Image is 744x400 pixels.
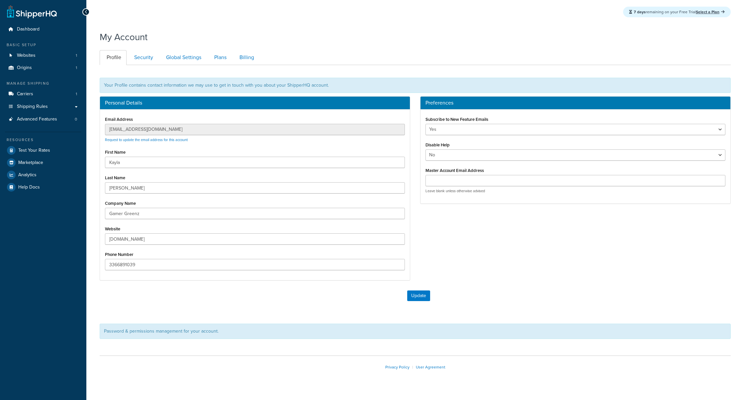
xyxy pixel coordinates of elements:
div: Basic Setup [5,42,81,48]
a: Plans [207,50,232,65]
span: 0 [75,117,77,122]
button: Update [407,290,430,301]
a: Shipping Rules [5,101,81,113]
label: Subscribe to New Feature Emails [425,117,488,122]
li: Advanced Features [5,113,81,125]
div: Manage Shipping [5,81,81,86]
li: Origins [5,62,81,74]
label: Last Name [105,175,125,180]
a: Global Settings [159,50,207,65]
a: Marketplace [5,157,81,169]
span: Origins [17,65,32,71]
h3: Personal Details [105,100,405,106]
li: Carriers [5,88,81,100]
p: Leave blank unless otherwise advised [425,189,725,194]
label: First Name [105,150,126,155]
span: Marketplace [18,160,43,166]
div: Resources [5,137,81,143]
label: Phone Number [105,252,134,257]
span: 1 [76,65,77,71]
a: ShipperHQ Home [7,5,57,18]
label: Email Address [105,117,133,122]
span: Websites [17,53,36,58]
span: Shipping Rules [17,104,48,110]
a: Test Your Rates [5,144,81,156]
li: Websites [5,49,81,62]
a: Websites 1 [5,49,81,62]
a: Analytics [5,169,81,181]
span: Help Docs [18,185,40,190]
a: Dashboard [5,23,81,36]
div: remaining on your Free Trial [623,7,731,17]
div: Password & permissions management for your account. [100,324,731,339]
label: Master Account Email Address [425,168,484,173]
a: Profile [100,50,127,65]
a: Select a Plan [696,9,725,15]
span: | [412,364,413,370]
strong: 7 days [634,9,646,15]
a: User Agreement [416,364,445,370]
label: Company Name [105,201,136,206]
span: Advanced Features [17,117,57,122]
a: Help Docs [5,181,81,193]
a: Carriers 1 [5,88,81,100]
span: Carriers [17,91,33,97]
a: Billing [232,50,259,65]
a: Privacy Policy [385,364,410,370]
span: 1 [76,91,77,97]
span: Dashboard [17,27,40,32]
a: Request to update the email address for this account [105,137,188,142]
a: Origins 1 [5,62,81,74]
a: Advanced Features 0 [5,113,81,125]
label: Website [105,226,120,231]
span: 1 [76,53,77,58]
a: Security [127,50,158,65]
span: Analytics [18,172,37,178]
h1: My Account [100,31,147,43]
h3: Preferences [425,100,725,106]
label: Disable Help [425,142,450,147]
div: Your Profile contains contact information we may use to get in touch with you about your ShipperH... [100,78,731,93]
span: Test Your Rates [18,148,50,153]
